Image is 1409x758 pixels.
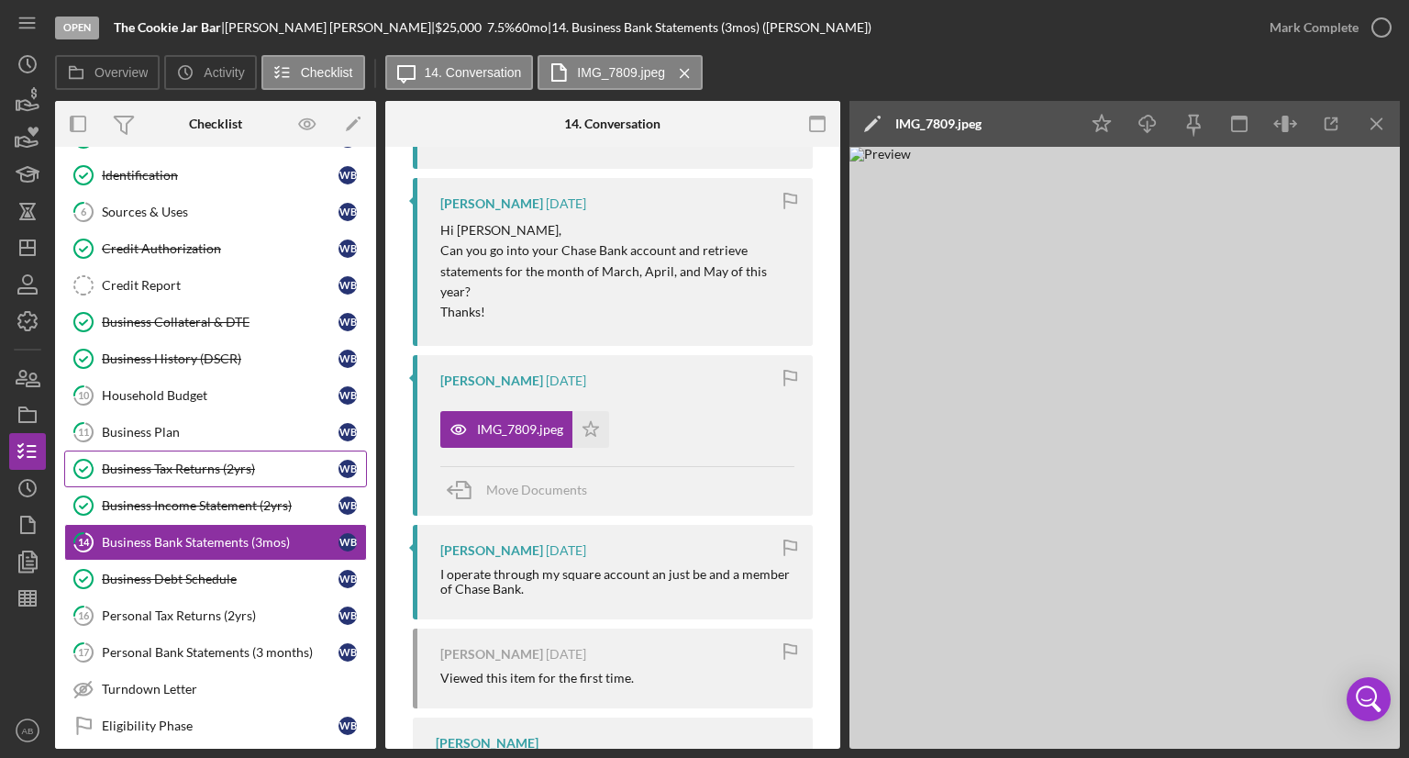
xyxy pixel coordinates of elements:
div: W B [338,496,357,515]
a: 11Business PlanWB [64,414,367,451]
tspan: 14 [78,536,90,548]
a: Business History (DSCR)WB [64,340,367,377]
div: IMG_7809.jpeg [477,422,563,437]
p: Hi [PERSON_NAME], [440,220,794,240]
div: [PERSON_NAME] [440,543,543,558]
time: 2025-06-14 00:20 [546,647,586,662]
span: Move Documents [486,482,587,497]
p: Can you go into your Chase Bank account and retrieve statements for the month of March, April, an... [440,240,794,302]
p: Thanks! [440,302,794,322]
a: 17Personal Bank Statements (3 months)WB [64,634,367,671]
div: [PERSON_NAME] [436,736,538,751]
div: Identification [102,168,338,183]
div: [PERSON_NAME] [440,373,543,388]
button: IMG_7809.jpeg [538,55,703,90]
tspan: 10 [78,389,90,401]
div: W B [338,203,357,221]
button: Overview [55,55,160,90]
div: Credit Report [102,278,338,293]
div: I operate through my square account an just be and a member of Chase Bank. [440,567,794,596]
tspan: 11 [78,426,89,438]
div: Sources & Uses [102,205,338,219]
text: AB [22,726,34,736]
a: 6Sources & UsesWB [64,194,367,230]
div: 7.5 % [487,20,515,35]
div: W B [338,166,357,184]
a: Credit AuthorizationWB [64,230,367,267]
a: 10Household BudgetWB [64,377,367,414]
div: Checklist [189,117,242,131]
div: W B [338,240,357,258]
div: Business Tax Returns (2yrs) [102,462,338,476]
a: Business Tax Returns (2yrs)WB [64,451,367,487]
div: W B [338,643,357,662]
div: Business Debt Schedule [102,572,338,586]
time: 2025-06-18 22:21 [546,196,586,211]
button: IMG_7809.jpeg [440,411,609,448]
button: Activity [164,55,256,90]
div: Household Budget [102,388,338,403]
div: Mark Complete [1270,9,1359,46]
div: Viewed this item for the first time. [440,671,634,686]
div: 60 mo [515,20,548,35]
img: Preview [849,147,1400,749]
div: Business Collateral & DTE [102,315,338,329]
button: Mark Complete [1251,9,1400,46]
a: IdentificationWB [64,157,367,194]
label: Checklist [301,65,353,80]
a: Credit ReportWB [64,267,367,304]
div: W B [338,350,357,368]
a: Business Debt ScheduleWB [64,561,367,597]
label: 14. Conversation [425,65,522,80]
div: W B [338,423,357,441]
div: 14. Conversation [564,117,660,131]
div: IMG_7809.jpeg [895,117,982,131]
div: Credit Authorization [102,241,338,256]
div: W B [338,313,357,331]
div: W B [338,276,357,295]
tspan: 17 [78,646,90,658]
time: 2025-06-14 00:22 [546,373,586,388]
label: IMG_7809.jpeg [577,65,665,80]
button: Move Documents [440,467,605,513]
label: Overview [94,65,148,80]
div: Open Intercom Messenger [1347,677,1391,721]
span: $25,000 [435,19,482,35]
b: The Cookie Jar Bar [114,19,221,35]
div: | [114,20,225,35]
div: W B [338,717,357,735]
a: 14Business Bank Statements (3mos)WB [64,524,367,561]
time: 2025-06-14 00:21 [546,543,586,558]
div: W B [338,460,357,478]
label: Activity [204,65,244,80]
div: W B [338,607,357,625]
div: W B [338,533,357,552]
div: Personal Tax Returns (2yrs) [102,608,338,623]
div: [PERSON_NAME] [PERSON_NAME] | [225,20,435,35]
a: 16Personal Tax Returns (2yrs)WB [64,597,367,634]
div: Eligibility Phase [102,719,338,733]
tspan: 16 [78,609,90,621]
div: [PERSON_NAME] [440,647,543,662]
a: Turndown Letter [64,671,367,708]
tspan: 6 [81,206,87,217]
button: AB [9,712,46,749]
div: | 14. Business Bank Statements (3mos) ([PERSON_NAME]) [548,20,871,35]
div: W B [338,386,357,405]
div: Business Bank Statements (3mos) [102,535,338,550]
div: W B [338,570,357,588]
div: Open [55,17,99,39]
div: Personal Bank Statements (3 months) [102,645,338,660]
div: [PERSON_NAME] [440,196,543,211]
div: Business Income Statement (2yrs) [102,498,338,513]
a: Eligibility PhaseWB [64,708,367,744]
button: Checklist [261,55,365,90]
div: Turndown Letter [102,682,366,697]
div: Business Plan [102,425,338,440]
a: Business Collateral & DTEWB [64,304,367,340]
div: Business History (DSCR) [102,351,338,366]
button: 14. Conversation [385,55,534,90]
a: Business Income Statement (2yrs)WB [64,487,367,524]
